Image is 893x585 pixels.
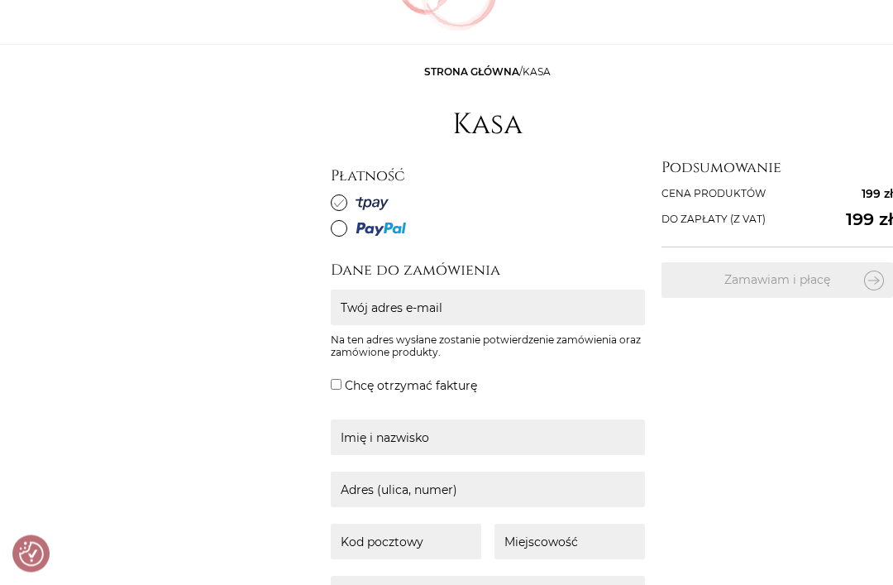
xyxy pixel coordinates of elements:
img: Revisit consent button [19,542,44,567]
a: Strona główna [424,66,519,79]
input: Miejscowość [494,525,645,560]
h1: Kasa [452,108,523,143]
label: Chcę otrzymać fakturę [345,376,477,397]
legend: Dane do zamówienia [331,261,645,282]
h2: Płatność [331,168,645,186]
input: Imię i nazwisko [331,420,645,456]
p: Cena produktów [661,184,893,205]
input: Kod pocztowy [331,525,481,560]
span: Na ten adres wysłane zostanie potwierdzenie zamówienia oraz zamówione produkty. [331,334,645,359]
span: 199 zł [846,209,893,231]
span: / [424,66,551,79]
button: Preferencje co do zgód [19,542,44,567]
span: 199 zł [862,184,893,205]
p: Do zapłaty (z vat) [661,209,893,231]
h2: Podsumowanie [661,160,893,178]
input: Twój adres e-mail [331,290,645,326]
span: Kasa [523,66,551,79]
button: Zamawiam i płacę [661,263,893,299]
input: Adres (ulica, numer) [331,472,645,508]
